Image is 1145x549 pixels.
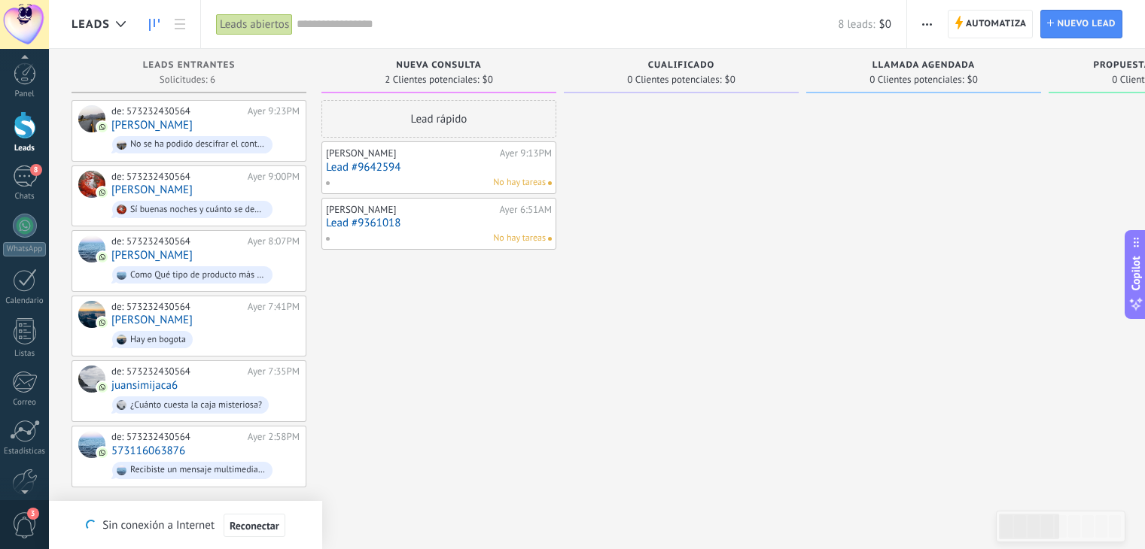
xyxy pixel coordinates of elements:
[869,75,964,84] span: 0 Clientes potenciales:
[78,301,105,328] div: Harrison Hernandez
[130,270,266,281] div: Como Qué tipo de producto más o menos vienen en la caja
[3,398,47,408] div: Correo
[111,301,242,313] div: de: 573232430564
[872,60,975,71] span: Llamada agendada
[967,75,978,84] span: $0
[483,75,493,84] span: $0
[130,465,266,475] div: Recibiste un mensaje multimedia (id del mensaje: 3AFAE847FC009B67D17A). Espera a que se cargue o ...
[548,181,552,185] span: No hay nada asignado
[97,447,108,458] img: com.amocrm.amocrmwa.svg
[493,176,546,190] span: No hay tareas
[248,171,300,183] div: Ayer 9:00PM
[111,379,178,392] a: juansimijaca6
[27,508,39,520] span: 3
[916,10,938,38] button: Más
[948,10,1034,38] a: Automatiza
[3,192,47,202] div: Chats
[3,296,47,306] div: Calendario
[326,217,552,229] a: Lead #9361018
[97,382,108,393] img: com.amocrm.amocrmwa.svg
[111,235,242,247] div: de: 573232430564
[230,520,279,531] span: Reconectar
[86,513,285,538] div: Sin conexión a Internet
[326,147,496,159] div: [PERSON_NAME]
[248,431,300,443] div: Ayer 2:58PM
[111,444,185,457] a: 573116063876
[111,314,193,326] a: [PERSON_NAME]
[111,119,193,132] a: [PERSON_NAME]
[248,235,300,247] div: Ayer 8:07PM
[160,75,215,84] span: Solicitudes: 6
[3,447,47,456] div: Estadísticas
[326,161,552,174] a: Lead #9642594
[216,14,293,35] div: Leads abiertos
[814,60,1034,73] div: Llamada agendada
[248,365,300,378] div: Ayer 7:35PM
[130,335,186,345] div: Hay en bogota
[3,349,47,359] div: Listas
[966,11,1027,38] span: Automatiza
[725,75,735,84] span: $0
[248,301,300,313] div: Ayer 7:41PM
[224,514,285,538] button: Reconectar
[571,60,791,73] div: Cualificado
[78,431,105,458] div: 573116063876
[97,122,108,132] img: com.amocrm.amocrmwa.svg
[548,237,552,241] span: No hay nada asignado
[329,60,549,73] div: Nueva consulta
[72,17,110,32] span: Leads
[130,139,266,150] div: No se ha podido descifrar el contenido del mensaje. El mensaje no puede leerse aquí. Por favor, v...
[648,60,715,71] span: Cualificado
[167,10,193,39] a: Lista
[3,89,47,99] div: Panel
[78,105,105,132] div: Marcela Cruz
[627,75,721,84] span: 0 Clientes potenciales:
[111,105,242,117] div: de: 573232430564
[79,60,299,73] div: Leads Entrantes
[143,60,236,71] span: Leads Entrantes
[1057,11,1116,38] span: Nuevo lead
[3,242,46,256] div: WhatsApp
[111,184,193,196] a: [PERSON_NAME]
[1040,10,1122,38] a: Nuevo lead
[78,365,105,393] div: juansimijaca6
[78,235,105,262] div: yoser lefebre
[78,171,105,198] div: José Velázquez
[97,252,108,262] img: com.amocrm.amocrmwa.svg
[111,171,242,183] div: de: 573232430564
[97,187,108,198] img: com.amocrm.amocrmwa.svg
[500,147,552,159] div: Ayer 9:13PM
[493,232,546,245] span: No hay tareas
[326,204,495,216] div: [PERSON_NAME]
[130,205,266,215] div: Sí buenas noches y cuánto se debería cancelar
[97,317,108,328] img: com.amocrm.amocrmwa.svg
[879,17,891,32] span: $0
[30,164,42,176] span: 8
[142,10,167,39] a: Leads
[838,17,875,32] span: 8 leads:
[111,365,242,378] div: de: 573232430564
[1128,256,1143,291] span: Copilot
[111,431,242,443] div: de: 573232430564
[248,105,300,117] div: Ayer 9:23PM
[396,60,481,71] span: Nueva consulta
[499,204,552,216] div: Ayer 6:51AM
[3,144,47,153] div: Leads
[385,75,479,84] span: 2 Clientes potenciales:
[321,100,556,138] div: Lead rápido
[130,400,262,411] div: ¿Cuánto cuesta la caja misteriosa?
[111,249,193,262] a: [PERSON_NAME]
